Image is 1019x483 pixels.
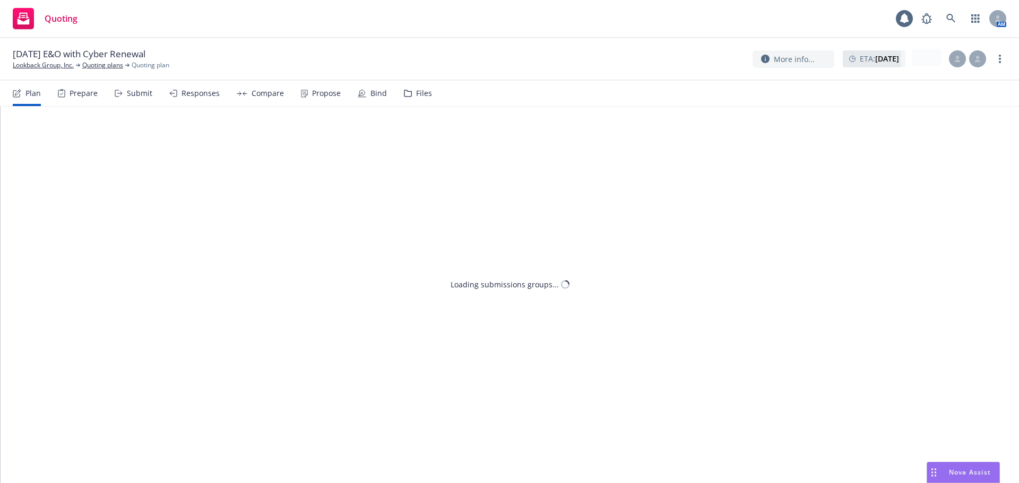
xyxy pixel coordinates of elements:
div: Drag to move [927,462,940,482]
a: more [994,52,1006,65]
span: More info... [774,54,815,65]
span: Quoting [45,14,77,23]
a: Lookback Group, Inc. [13,60,74,70]
div: Plan [25,89,41,98]
a: Quoting [8,4,82,33]
span: Quoting plan [132,60,169,70]
strong: [DATE] [875,54,899,64]
div: Prepare [70,89,98,98]
button: Nova Assist [927,462,1000,483]
a: Report a Bug [916,8,937,29]
div: Bind [370,89,387,98]
span: Nova Assist [949,468,991,477]
div: Responses [182,89,220,98]
a: Switch app [965,8,986,29]
div: Compare [252,89,284,98]
div: Loading submissions groups... [451,279,559,290]
a: Search [940,8,962,29]
span: ETA : [860,53,899,64]
div: Submit [127,89,152,98]
div: Files [416,89,432,98]
a: Quoting plans [82,60,123,70]
span: [DATE] E&O with Cyber Renewal [13,48,145,60]
button: More info... [753,50,834,68]
div: Propose [312,89,341,98]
